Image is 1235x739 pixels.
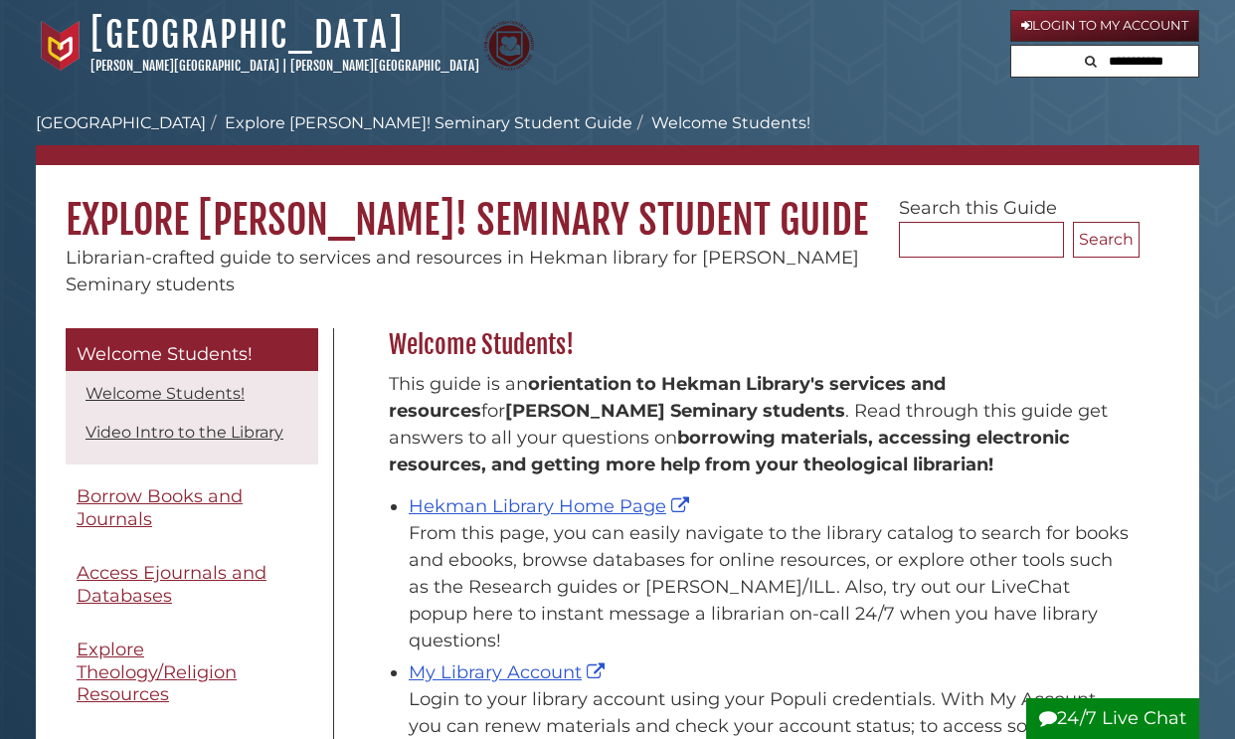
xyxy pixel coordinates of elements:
[86,384,245,403] a: Welcome Students!
[484,21,534,71] img: Calvin Theological Seminary
[409,661,610,683] a: My Library Account
[505,400,845,422] strong: [PERSON_NAME] Seminary students
[66,628,318,717] a: Explore Theology/Religion Resources
[77,485,243,530] span: Borrow Books and Journals
[77,343,253,365] span: Welcome Students!
[389,373,946,422] strong: orientation to Hekman Library's services and resources
[1073,222,1140,258] button: Search
[409,495,694,517] a: Hekman Library Home Page
[225,113,632,132] a: Explore [PERSON_NAME]! Seminary Student Guide
[66,328,318,372] a: Welcome Students!
[282,58,287,74] span: |
[90,58,279,74] a: [PERSON_NAME][GEOGRAPHIC_DATA]
[66,247,859,295] span: Librarian-crafted guide to services and resources in Hekman library for [PERSON_NAME] Seminary st...
[290,58,479,74] a: [PERSON_NAME][GEOGRAPHIC_DATA]
[66,474,318,541] a: Borrow Books and Journals
[389,373,1108,475] span: This guide is an for . Read through this guide get answers to all your questions on
[389,427,1070,475] b: borrowing materials, accessing electronic resources, and getting more help from your theological ...
[1010,10,1199,42] a: Login to My Account
[77,562,266,607] span: Access Ejournals and Databases
[1079,46,1103,73] button: Search
[77,639,237,705] span: Explore Theology/Religion Resources
[1085,55,1097,68] i: Search
[36,21,86,71] img: Calvin University
[90,13,404,57] a: [GEOGRAPHIC_DATA]
[86,423,283,442] a: Video Intro to the Library
[36,113,206,132] a: [GEOGRAPHIC_DATA]
[632,111,810,135] li: Welcome Students!
[36,165,1199,245] h1: Explore [PERSON_NAME]! Seminary Student Guide
[66,551,318,618] a: Access Ejournals and Databases
[379,329,1140,361] h2: Welcome Students!
[1026,698,1199,739] button: 24/7 Live Chat
[36,111,1199,165] nav: breadcrumb
[409,520,1130,654] div: From this page, you can easily navigate to the library catalog to search for books and ebooks, br...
